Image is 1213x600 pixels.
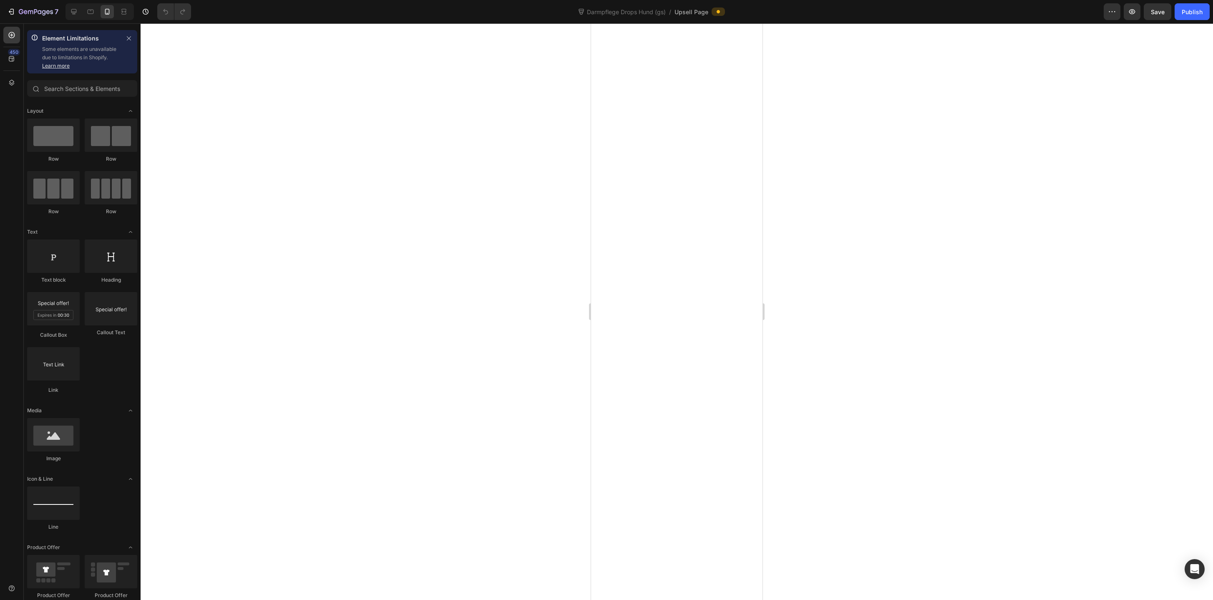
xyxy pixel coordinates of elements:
div: Product Offer [27,592,80,599]
span: Upsell Page [674,8,708,16]
div: Undo/Redo [157,3,191,20]
div: Row [27,208,80,215]
div: Publish [1182,8,1203,16]
iframe: Design area [591,23,763,600]
p: Some elements are unavailable due to limitations in Shopify. [42,45,121,70]
button: Save [1144,3,1171,20]
button: 7 [3,3,62,20]
span: Text [27,228,38,236]
div: Row [85,155,137,163]
span: Toggle open [124,225,137,239]
p: 7 [55,7,58,17]
a: Learn more [42,63,70,69]
input: Search Sections & Elements [27,80,137,97]
div: Callout Box [27,331,80,339]
div: Row [85,208,137,215]
span: Toggle open [124,104,137,118]
div: 450 [8,49,20,55]
span: Layout [27,107,43,115]
span: / [669,8,671,16]
div: Row [27,155,80,163]
div: Open Intercom Messenger [1185,559,1205,579]
p: Element Limitations [42,33,121,43]
span: Darmpflege Drops Hund (gs) [585,8,667,16]
div: Link [27,386,80,394]
span: Toggle open [124,541,137,554]
div: Text block [27,276,80,284]
span: Save [1151,8,1165,15]
span: Media [27,407,42,414]
div: Image [27,455,80,462]
span: Toggle open [124,404,137,417]
span: Icon & Line [27,475,53,483]
div: Product Offer [85,592,137,599]
div: Heading [85,276,137,284]
div: Line [27,523,80,531]
button: Publish [1175,3,1210,20]
span: Product Offer [27,544,60,551]
span: Toggle open [124,472,137,486]
div: Callout Text [85,329,137,336]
